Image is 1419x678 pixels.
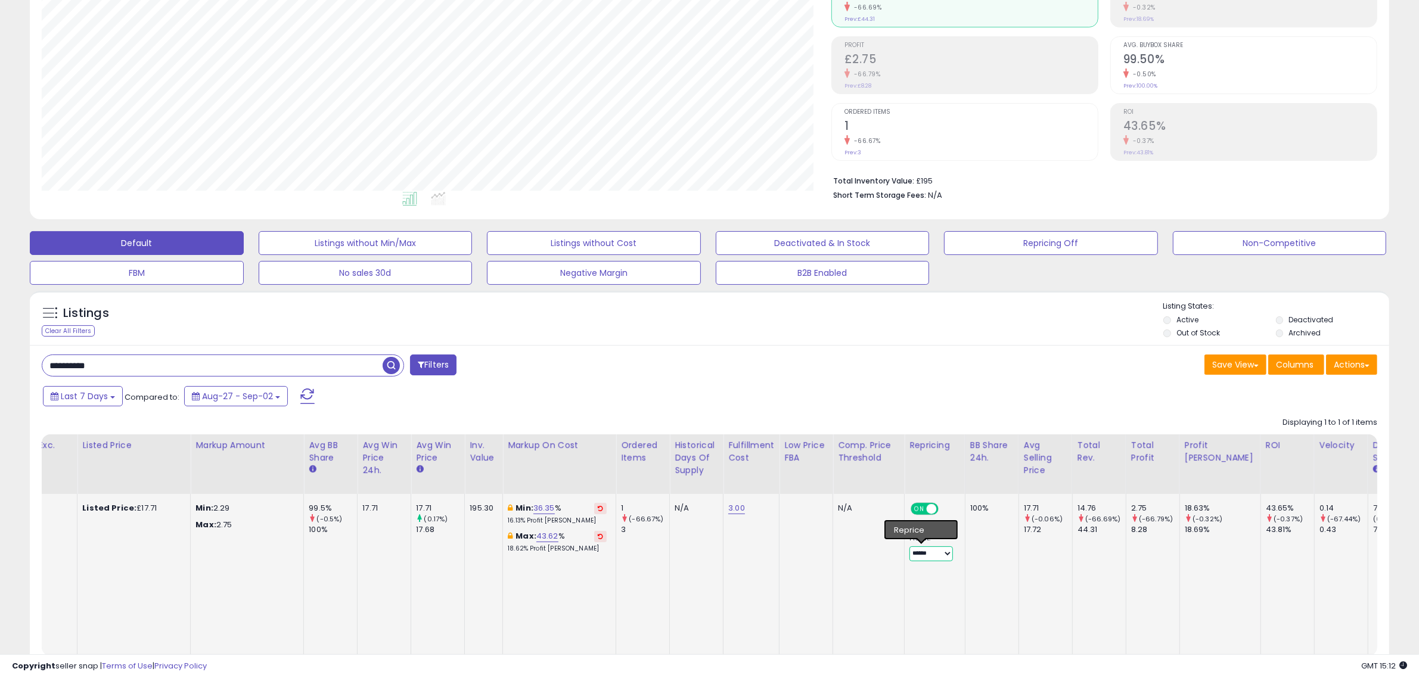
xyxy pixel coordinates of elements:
div: 1 [621,503,669,514]
div: 43.81% [1266,524,1314,535]
button: Last 7 Days [43,386,123,406]
a: Privacy Policy [154,660,207,671]
div: 17.71 [1024,503,1072,514]
small: (-0.5%) [316,514,342,524]
small: (-66.67%) [629,514,663,524]
small: Prev: 18.69% [1123,15,1154,23]
small: (0.17%) [424,514,448,524]
small: (-66.79%) [1139,514,1173,524]
div: Total Profit [1131,439,1175,464]
h2: 1 [844,119,1098,135]
span: Columns [1276,359,1314,371]
div: 17.71 [416,503,464,514]
button: Listings without Min/Max [259,231,473,255]
h2: 43.65% [1123,119,1377,135]
strong: Max: [195,519,216,530]
a: 3.00 [728,502,745,514]
div: Velocity [1319,439,1363,452]
button: B2B Enabled [716,261,930,285]
div: 99.5% [309,503,357,514]
span: ON [912,504,927,514]
span: ROI [1123,109,1377,116]
div: Historical Days Of Supply [675,439,718,477]
div: Avg BB Share [309,439,352,464]
span: Avg. Buybox Share [1123,42,1377,49]
div: Inv. value [470,439,498,464]
h2: £2.75 [844,52,1098,69]
label: Deactivated [1289,315,1334,325]
button: Listings without Cost [487,231,701,255]
label: Out of Stock [1176,328,1220,338]
span: Last 7 Days [61,390,108,402]
h2: 99.50% [1123,52,1377,69]
button: Filters [410,354,457,375]
span: Aug-27 - Sep-02 [202,390,273,402]
button: Default [30,231,244,255]
div: Avg Win Price 24h. [362,439,406,477]
p: 2.29 [195,503,294,514]
div: 17.68 [416,524,464,535]
button: No sales 30d [259,261,473,285]
a: 36.35 [533,502,555,514]
div: Fulfillment Cost [728,439,774,464]
small: Prev: 43.81% [1123,149,1153,156]
div: 14.76 [1078,503,1126,514]
b: Max: [516,530,536,542]
small: Days In Stock. [1373,464,1380,475]
span: N/A [928,189,942,201]
b: Min: [516,502,533,514]
span: Ordered Items [844,109,1098,116]
small: (0%) [1373,514,1390,524]
div: ROI [1266,439,1309,452]
div: Ordered Items [621,439,665,464]
th: The percentage added to the cost of goods (COGS) that forms the calculator for Min & Max prices. [503,434,616,494]
button: Aug-27 - Sep-02 [184,386,288,406]
div: Comp. Price Threshold [838,439,899,464]
div: 17.71 [362,503,402,514]
button: Save View [1204,354,1266,375]
li: £195 [833,173,1368,187]
div: Avg Win Price [416,439,459,464]
div: % [508,503,607,525]
div: 3 [621,524,669,535]
p: 18.62% Profit [PERSON_NAME] [508,545,607,553]
small: (-66.69%) [1085,514,1120,524]
small: Prev: £8.28 [844,82,871,89]
div: Clear All Filters [42,325,95,337]
strong: Copyright [12,660,55,671]
small: -66.69% [850,3,882,12]
div: 100% [309,524,357,535]
p: Listing States: [1163,301,1389,312]
b: Total Inventory Value: [833,176,914,186]
small: Avg Win Price. [416,464,423,475]
div: 2.75 [1131,503,1179,514]
button: Non-Competitive [1173,231,1387,255]
div: Total Rev. [1078,439,1121,464]
div: Displaying 1 to 1 of 1 items [1283,417,1377,428]
span: Compared to: [125,391,179,403]
label: Active [1176,315,1198,325]
div: BB Share 24h. [970,439,1014,464]
div: 18.63% [1185,503,1260,514]
div: Preset: [909,534,956,561]
small: Avg BB Share. [309,464,316,475]
div: Markup on Cost [508,439,611,452]
a: 43.62 [536,530,558,542]
small: -0.50% [1129,70,1156,79]
div: 8.28 [1131,524,1179,535]
h5: Listings [63,305,109,322]
div: Profit [PERSON_NAME] [1185,439,1256,464]
small: -66.79% [850,70,881,79]
div: 195.30 [470,503,493,514]
div: Low Price FBA [784,439,828,464]
button: Columns [1268,354,1324,375]
small: -66.67% [850,136,881,145]
button: Deactivated & In Stock [716,231,930,255]
b: Listed Price: [82,502,136,514]
div: Listed Price [82,439,185,452]
div: Markup Amount [195,439,299,452]
small: (-67.44%) [1327,514,1361,524]
div: seller snap | | [12,661,207,672]
div: 17.72 [1024,524,1072,535]
div: 43.65% [1266,503,1314,514]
